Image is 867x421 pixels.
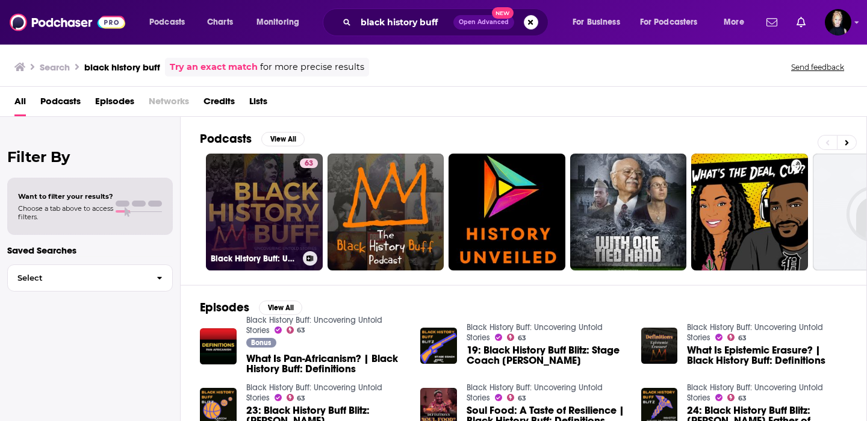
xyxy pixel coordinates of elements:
[40,92,81,116] a: Podcasts
[7,148,173,166] h2: Filter By
[256,14,299,31] span: Monitoring
[40,61,70,73] h3: Search
[715,13,759,32] button: open menu
[149,92,189,116] span: Networks
[420,328,457,364] img: 19: Black History Buff Blitz: Stage Coach Mary
[206,154,323,270] a: 63Black History Buff: Uncovering Untold Stories
[260,60,364,74] span: for more precise results
[251,339,271,346] span: Bonus
[259,301,302,315] button: View All
[200,300,249,315] h2: Episodes
[170,60,258,74] a: Try an exact match
[738,335,747,341] span: 63
[18,204,113,221] span: Choose a tab above to access filters.
[507,394,526,401] a: 63
[518,396,526,401] span: 63
[573,14,620,31] span: For Business
[207,14,233,31] span: Charts
[687,322,823,343] a: Black History Buff: Uncovering Untold Stories
[467,382,603,403] a: Black History Buff: Uncovering Untold Stories
[200,300,302,315] a: EpisodesView All
[727,334,747,341] a: 63
[14,92,26,116] a: All
[467,345,627,366] a: 19: Black History Buff Blitz: Stage Coach Mary
[762,12,782,33] a: Show notifications dropdown
[248,13,315,32] button: open menu
[287,394,306,401] a: 63
[249,92,267,116] a: Lists
[200,131,305,146] a: PodcastsView All
[453,15,514,30] button: Open AdvancedNew
[738,396,747,401] span: 63
[724,14,744,31] span: More
[727,394,747,401] a: 63
[641,328,678,364] img: What Is Epistemic Erasure? | Black History Buff: Definitions
[246,382,382,403] a: Black History Buff: Uncovering Untold Stories
[640,14,698,31] span: For Podcasters
[246,354,406,374] a: What Is Pan-Africanism? | Black History Buff: Definitions
[825,9,851,36] img: User Profile
[687,382,823,403] a: Black History Buff: Uncovering Untold Stories
[518,335,526,341] span: 63
[305,158,313,170] span: 63
[334,8,560,36] div: Search podcasts, credits, & more...
[149,14,185,31] span: Podcasts
[200,131,252,146] h2: Podcasts
[246,315,382,335] a: Black History Buff: Uncovering Untold Stories
[18,192,113,201] span: Want to filter your results?
[792,12,810,33] a: Show notifications dropdown
[356,13,453,32] input: Search podcasts, credits, & more...
[297,396,305,401] span: 63
[95,92,134,116] a: Episodes
[459,19,509,25] span: Open Advanced
[8,274,147,282] span: Select
[7,245,173,256] p: Saved Searches
[467,322,603,343] a: Black History Buff: Uncovering Untold Stories
[564,13,635,32] button: open menu
[287,326,306,334] a: 63
[825,9,851,36] button: Show profile menu
[204,92,235,116] a: Credits
[788,62,848,72] button: Send feedback
[507,334,526,341] a: 63
[10,11,125,34] img: Podchaser - Follow, Share and Rate Podcasts
[297,328,305,333] span: 63
[825,9,851,36] span: Logged in as Passell
[687,345,847,366] a: What Is Epistemic Erasure? | Black History Buff: Definitions
[199,13,240,32] a: Charts
[467,345,627,366] span: 19: Black History Buff Blitz: Stage Coach [PERSON_NAME]
[261,132,305,146] button: View All
[200,328,237,365] img: What Is Pan-Africanism? | Black History Buff: Definitions
[632,13,715,32] button: open menu
[211,254,298,264] h3: Black History Buff: Uncovering Untold Stories
[300,158,318,168] a: 63
[141,13,200,32] button: open menu
[84,61,160,73] h3: black history buff
[492,7,514,19] span: New
[7,264,173,292] button: Select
